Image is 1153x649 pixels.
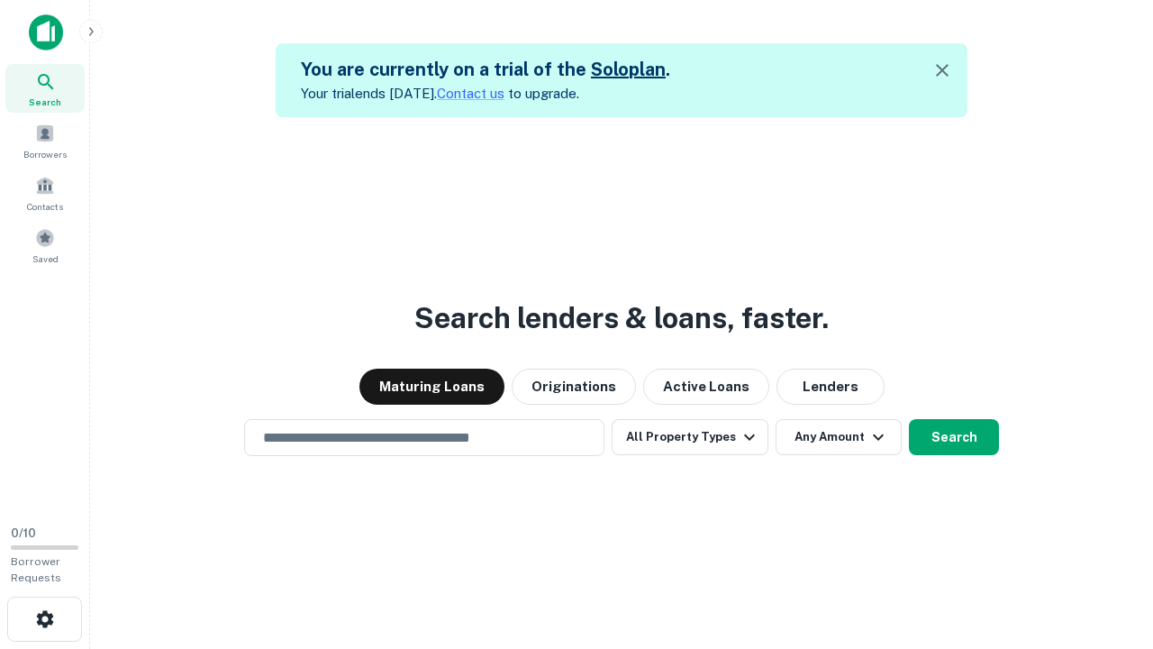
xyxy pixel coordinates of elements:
[32,251,59,266] span: Saved
[1063,505,1153,591] iframe: Chat Widget
[612,419,768,455] button: All Property Types
[5,221,85,270] a: Saved
[591,59,666,80] a: Soloplan
[29,95,61,109] span: Search
[776,419,902,455] button: Any Amount
[29,14,63,50] img: capitalize-icon.png
[512,369,636,405] button: Originations
[5,116,85,165] a: Borrowers
[11,526,36,540] span: 0 / 10
[301,83,670,105] p: Your trial ends [DATE]. to upgrade.
[23,147,67,161] span: Borrowers
[437,86,504,101] a: Contact us
[909,419,999,455] button: Search
[5,169,85,217] a: Contacts
[301,56,670,83] h5: You are currently on a trial of the .
[11,555,61,584] span: Borrower Requests
[5,64,85,113] a: Search
[359,369,504,405] button: Maturing Loans
[776,369,885,405] button: Lenders
[643,369,769,405] button: Active Loans
[414,297,829,340] h3: Search lenders & loans, faster.
[27,199,63,214] span: Contacts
